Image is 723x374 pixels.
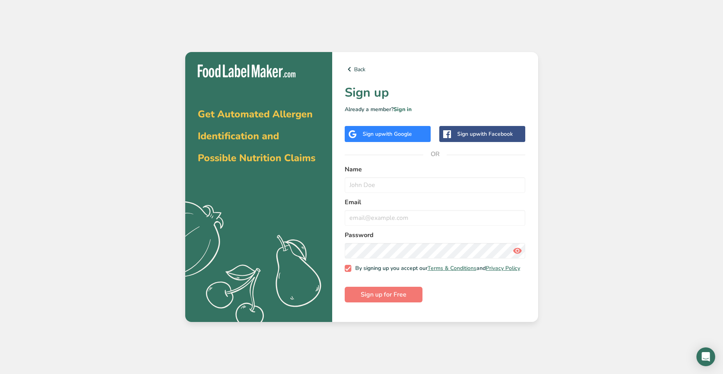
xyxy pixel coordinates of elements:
div: Sign up [457,130,513,138]
div: Sign up [363,130,412,138]
span: with Google [381,130,412,138]
h1: Sign up [345,83,526,102]
label: Email [345,198,526,207]
span: OR [423,142,447,166]
label: Password [345,230,526,240]
img: Food Label Maker [198,65,295,77]
div: Open Intercom Messenger [696,347,715,366]
input: John Doe [345,177,526,193]
a: Privacy Policy [486,264,520,272]
span: Sign up for Free [361,290,406,299]
input: email@example.com [345,210,526,226]
button: Sign up for Free [345,287,422,302]
span: By signing up you accept our and [351,265,520,272]
span: with Facebook [476,130,513,138]
a: Back [345,65,526,74]
a: Sign in [394,106,412,113]
a: Terms & Conditions [428,264,476,272]
p: Already a member? [345,105,526,113]
label: Name [345,165,526,174]
span: Get Automated Allergen Identification and Possible Nutrition Claims [198,108,315,165]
